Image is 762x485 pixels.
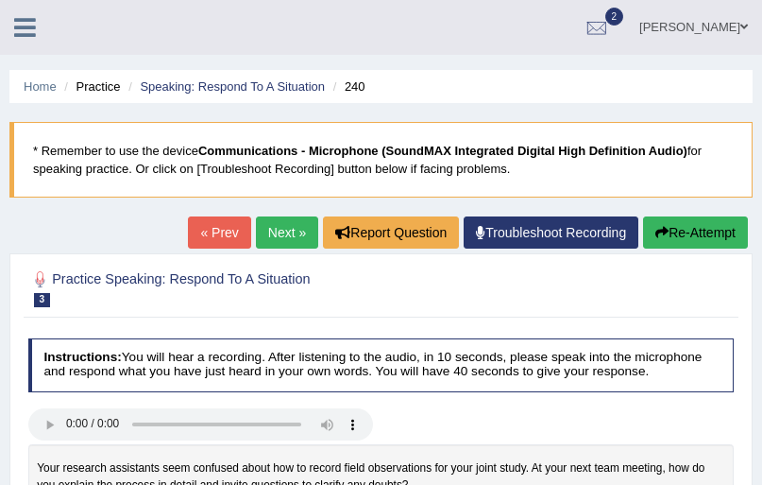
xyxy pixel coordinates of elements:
b: Instructions: [43,350,121,364]
li: Practice [59,78,120,95]
span: 2 [605,8,624,26]
h2: Practice Speaking: Respond To A Situation [28,268,466,307]
li: 240 [329,78,365,95]
blockquote: * Remember to use the device for speaking practice. Or click on [Troubleshoot Recording] button b... [9,122,753,198]
a: « Prev [188,217,250,249]
a: Next » [256,217,318,249]
button: Re-Attempt [643,217,748,249]
a: Home [24,79,57,94]
a: Troubleshoot Recording [464,217,638,249]
h4: You will hear a recording. After listening to the audio, in 10 seconds, please speak into the mic... [28,338,735,392]
b: Communications - Microphone (SoundMAX Integrated Digital High Definition Audio) [198,144,687,158]
span: 3 [34,293,51,307]
button: Report Question [323,217,459,249]
a: Speaking: Respond To A Situation [140,79,325,94]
